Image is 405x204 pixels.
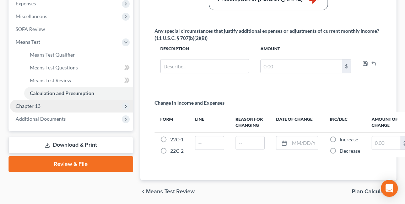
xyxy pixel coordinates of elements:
[155,27,382,42] div: Any special circumstances that justify additional expenses or adjustments of current monthly inco...
[16,103,40,109] span: Chapter 13
[340,148,360,154] span: Decrease
[324,112,366,133] th: Inc/Dec
[290,136,318,150] input: MM/DD/YYYY
[16,13,47,19] span: Miscellaneous
[24,74,133,87] a: Means Test Review
[381,180,398,197] div: Open Intercom Messenger
[16,39,40,45] span: Means Test
[10,23,133,36] a: SOFA Review
[30,90,94,96] span: Calculation and Presumption
[24,87,133,100] a: Calculation and Presumption
[236,136,264,150] input: --
[342,59,351,73] div: $
[30,64,78,70] span: Means Test Questions
[161,59,249,73] input: Describe...
[16,0,36,6] span: Expenses
[146,189,195,194] span: Means Test Review
[24,61,133,74] a: Means Test Questions
[230,112,270,133] th: Reason for Changing
[30,52,75,58] span: Means Test Qualifier
[140,189,195,194] button: chevron_left Means Test Review
[372,136,400,150] input: 0.00
[16,26,45,32] span: SOFA Review
[24,48,133,61] a: Means Test Qualifier
[261,59,342,73] input: 0.00
[155,99,225,106] p: Change in Income and Expenses
[170,148,184,154] span: 22C-2
[155,42,255,56] th: Description
[189,112,230,133] th: Line
[340,136,358,142] span: Increase
[9,156,133,172] a: Review & File
[30,77,71,83] span: Means Test Review
[352,189,396,194] button: Plan Calculator chevron_right
[195,136,224,150] input: --
[270,112,324,133] th: Date of Change
[9,137,133,153] a: Download & Print
[352,189,391,194] span: Plan Calculator
[16,116,66,122] span: Additional Documents
[140,189,146,194] i: chevron_left
[155,112,189,133] th: Form
[170,136,184,142] span: 22C-1
[255,42,357,56] th: Amount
